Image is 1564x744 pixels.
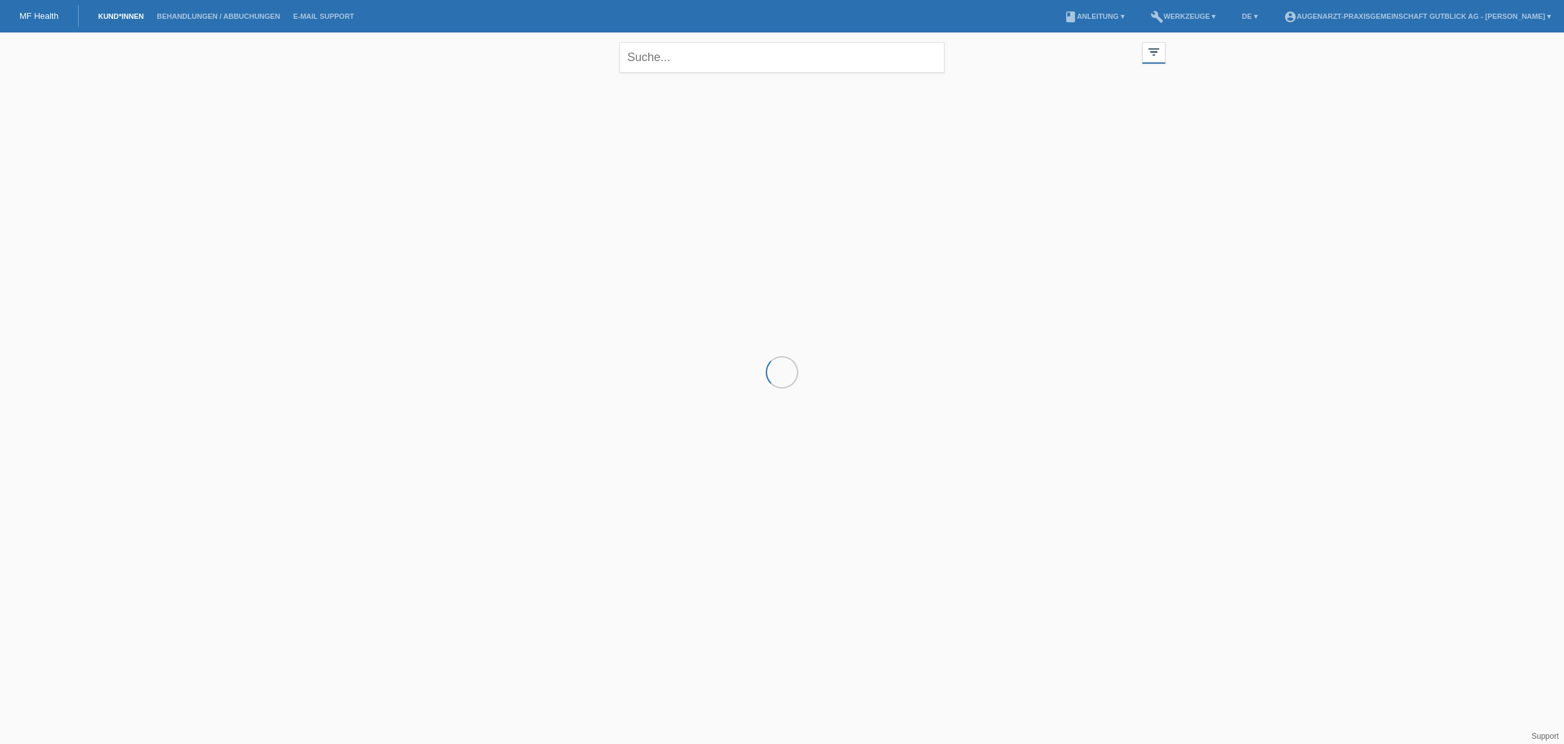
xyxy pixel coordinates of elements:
[1235,12,1264,20] a: DE ▾
[619,42,945,73] input: Suche...
[1531,732,1559,741] a: Support
[92,12,150,20] a: Kund*innen
[1151,10,1164,23] i: build
[20,11,59,21] a: MF Health
[150,12,287,20] a: Behandlungen / Abbuchungen
[1144,12,1223,20] a: buildWerkzeuge ▾
[287,12,361,20] a: E-Mail Support
[1058,12,1131,20] a: bookAnleitung ▾
[1277,12,1557,20] a: account_circleAugenarzt-Praxisgemeinschaft Gutblick AG - [PERSON_NAME] ▾
[1147,45,1161,59] i: filter_list
[1064,10,1077,23] i: book
[1284,10,1297,23] i: account_circle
